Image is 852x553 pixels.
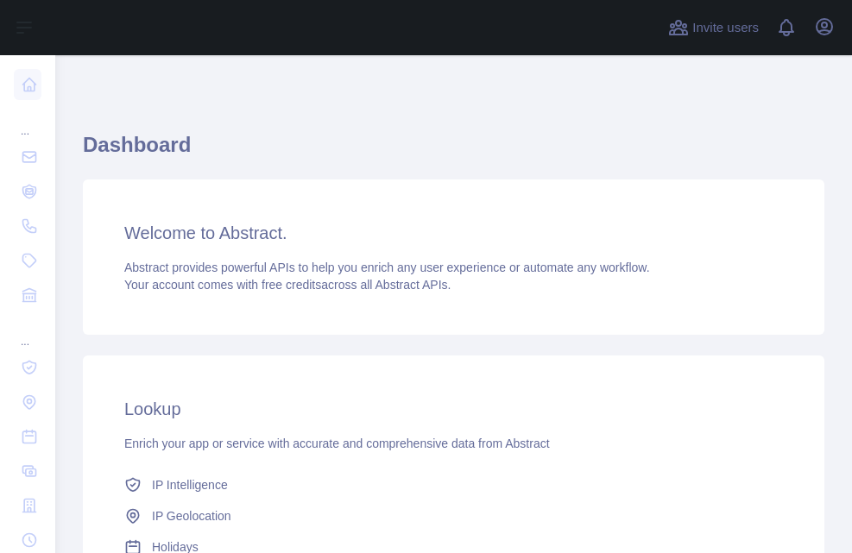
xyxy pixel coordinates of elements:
[124,437,550,450] span: Enrich your app or service with accurate and comprehensive data from Abstract
[124,221,783,245] h3: Welcome to Abstract.
[117,500,790,531] a: IP Geolocation
[14,104,41,138] div: ...
[83,131,824,173] h1: Dashboard
[665,14,762,41] button: Invite users
[124,397,783,421] h3: Lookup
[14,314,41,349] div: ...
[152,476,228,493] span: IP Intelligence
[124,278,451,292] span: Your account comes with across all Abstract APIs.
[152,507,231,525] span: IP Geolocation
[692,18,759,38] span: Invite users
[262,278,321,292] span: free credits
[124,261,650,274] span: Abstract provides powerful APIs to help you enrich any user experience or automate any workflow.
[117,469,790,500] a: IP Intelligence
